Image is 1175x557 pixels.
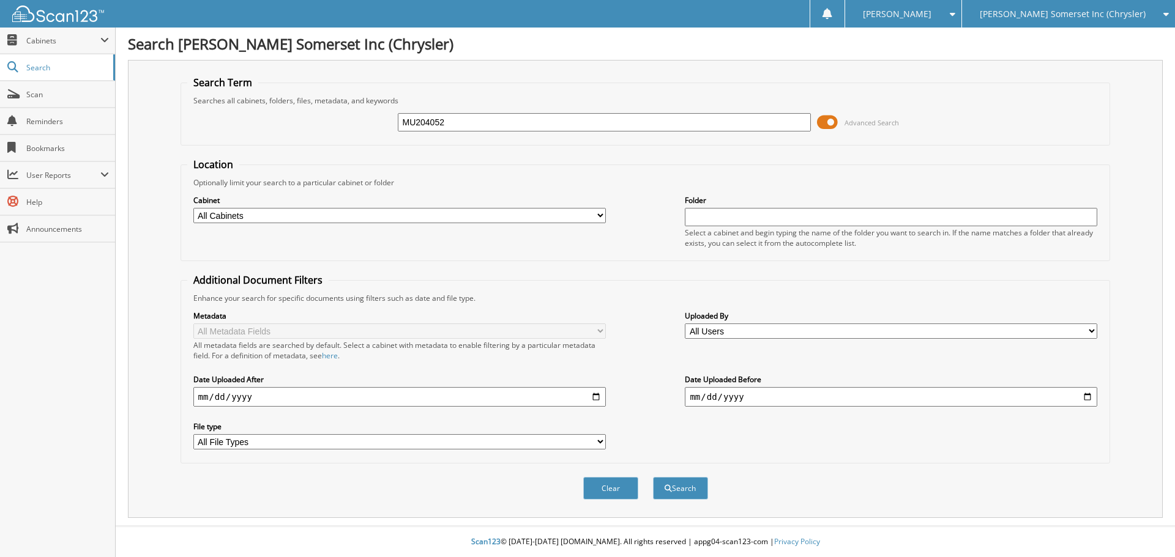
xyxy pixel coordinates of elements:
[26,143,109,153] span: Bookmarks
[12,6,104,22] img: scan123-logo-white.svg
[26,170,100,180] span: User Reports
[26,62,107,73] span: Search
[26,89,109,100] span: Scan
[653,477,708,500] button: Search
[471,536,501,547] span: Scan123
[583,477,638,500] button: Clear
[685,387,1097,407] input: end
[193,387,606,407] input: start
[26,116,109,127] span: Reminders
[980,10,1146,18] span: [PERSON_NAME] Somerset Inc (Chrysler)
[128,34,1163,54] h1: Search [PERSON_NAME] Somerset Inc (Chrysler)
[187,76,258,89] legend: Search Term
[322,350,338,361] a: here
[187,95,1104,106] div: Searches all cabinets, folders, files, metadata, and keywords
[685,195,1097,205] label: Folder
[193,311,606,321] label: Metadata
[187,158,239,171] legend: Location
[685,374,1097,385] label: Date Uploaded Before
[26,35,100,46] span: Cabinets
[26,224,109,234] span: Announcements
[193,421,606,432] label: File type
[26,197,109,207] span: Help
[187,293,1104,303] div: Enhance your search for specific documents using filters such as date and file type.
[187,177,1104,188] div: Optionally limit your search to a particular cabinet or folder
[1114,498,1175,557] iframe: Chat Widget
[193,340,606,361] div: All metadata fields are searched by default. Select a cabinet with metadata to enable filtering b...
[774,536,820,547] a: Privacy Policy
[193,195,606,205] label: Cabinet
[193,374,606,385] label: Date Uploaded After
[685,311,1097,321] label: Uploaded By
[685,227,1097,248] div: Select a cabinet and begin typing the name of the folder you want to search in. If the name match...
[845,118,899,127] span: Advanced Search
[187,273,329,287] legend: Additional Document Filters
[116,527,1175,557] div: © [DATE]-[DATE] [DOMAIN_NAME]. All rights reserved | appg04-scan123-com |
[863,10,931,18] span: [PERSON_NAME]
